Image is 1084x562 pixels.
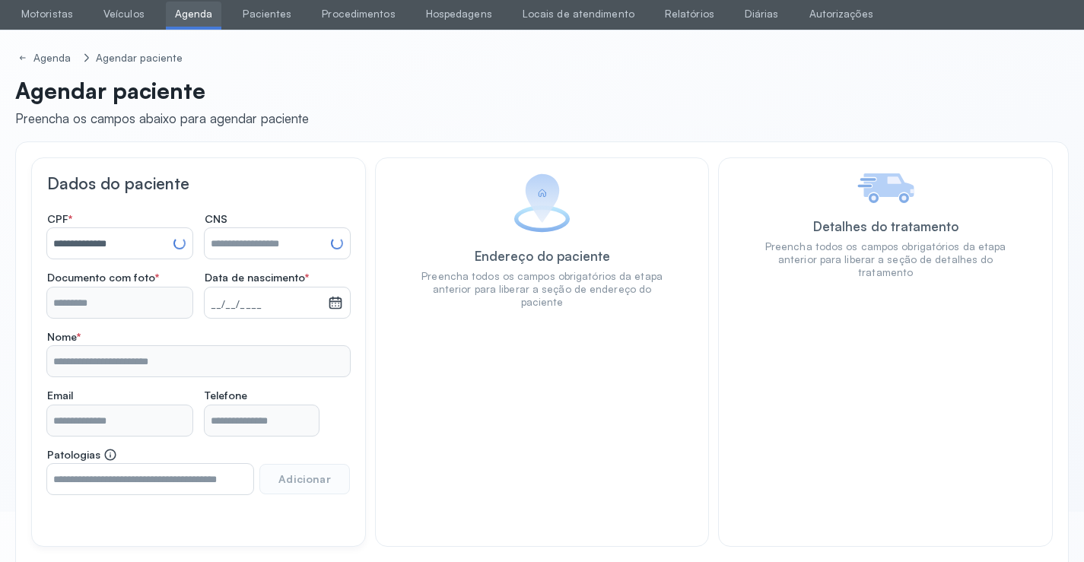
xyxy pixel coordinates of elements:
a: Locais de atendimento [513,2,644,27]
img: Imagem de Detalhes do tratamento [857,173,914,203]
span: Nome [47,330,81,344]
span: Telefone [205,389,247,402]
a: Veículos [94,2,154,27]
p: Agendar paciente [15,77,309,104]
div: Preencha todos os campos obrigatórios da etapa anterior para liberar a seção de endereço do paciente [421,270,663,309]
button: Adicionar [259,464,349,494]
div: Endereço do paciente [475,248,610,264]
a: Agenda [15,49,78,68]
span: CPF [47,212,72,226]
span: CNS [205,212,227,226]
div: Detalhes do tratamento [813,218,958,234]
span: Patologias [47,448,117,462]
div: Agendar paciente [96,52,183,65]
div: Preencha os campos abaixo para agendar paciente [15,110,309,126]
div: Agenda [33,52,75,65]
span: Email [47,389,73,402]
h3: Dados do paciente [47,173,350,193]
a: Hospedagens [417,2,501,27]
a: Motoristas [12,2,82,27]
a: Relatórios [656,2,723,27]
a: Pacientes [234,2,300,27]
a: Agendar paciente [93,49,186,68]
a: Procedimentos [313,2,404,27]
span: Data de nascimento [205,271,309,284]
div: Preencha todos os campos obrigatórios da etapa anterior para liberar a seção de detalhes do trata... [765,240,1006,279]
a: Autorizações [800,2,882,27]
a: Diárias [736,2,788,27]
span: Documento com foto [47,271,159,284]
small: __/__/____ [211,297,322,313]
a: Agenda [166,2,222,27]
img: Imagem de Endereço do paciente [513,173,571,233]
